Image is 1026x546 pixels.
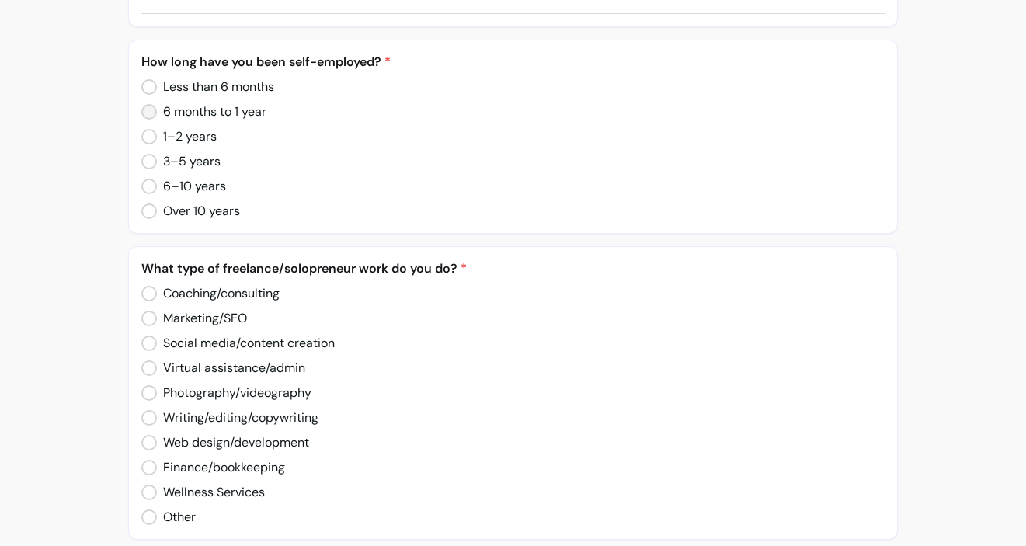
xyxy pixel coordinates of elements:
[141,477,278,508] input: Wellness Services
[141,71,289,103] input: Less than 6 months
[141,353,318,384] input: Virtual assistance/admin
[141,171,238,202] input: 6–10 years
[141,146,233,177] input: 3–5 years
[141,303,261,334] input: Marketing/SEO
[141,402,333,433] input: Writing/editing/copywriting
[141,121,229,152] input: 1–2 years
[141,259,885,278] p: What type of freelance/solopreneur work do you do?
[141,452,299,483] input: Finance/bookkeeping
[141,96,281,127] input: 6 months to 1 year
[141,278,294,309] input: Coaching/consulting
[141,377,325,409] input: Photography/videography
[141,427,323,458] input: Web design/development
[141,328,350,359] input: Social media/content creation
[141,196,253,227] input: Over 10 years
[141,502,209,533] input: Other
[141,53,885,71] p: How long have you been self-employed?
